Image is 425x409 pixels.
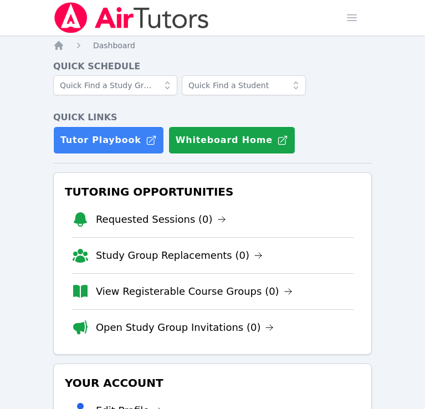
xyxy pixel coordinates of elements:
[53,2,210,33] img: Air Tutors
[63,182,362,202] h3: Tutoring Opportunities
[93,40,135,51] a: Dashboard
[168,126,295,154] button: Whiteboard Home
[53,75,177,95] input: Quick Find a Study Group
[182,75,306,95] input: Quick Find a Student
[96,284,293,299] a: View Registerable Course Groups (0)
[96,212,226,227] a: Requested Sessions (0)
[63,373,362,393] h3: Your Account
[96,248,263,263] a: Study Group Replacements (0)
[93,41,135,50] span: Dashboard
[53,126,164,154] a: Tutor Playbook
[53,40,372,51] nav: Breadcrumb
[53,111,372,124] h4: Quick Links
[53,60,372,73] h4: Quick Schedule
[96,320,274,335] a: Open Study Group Invitations (0)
